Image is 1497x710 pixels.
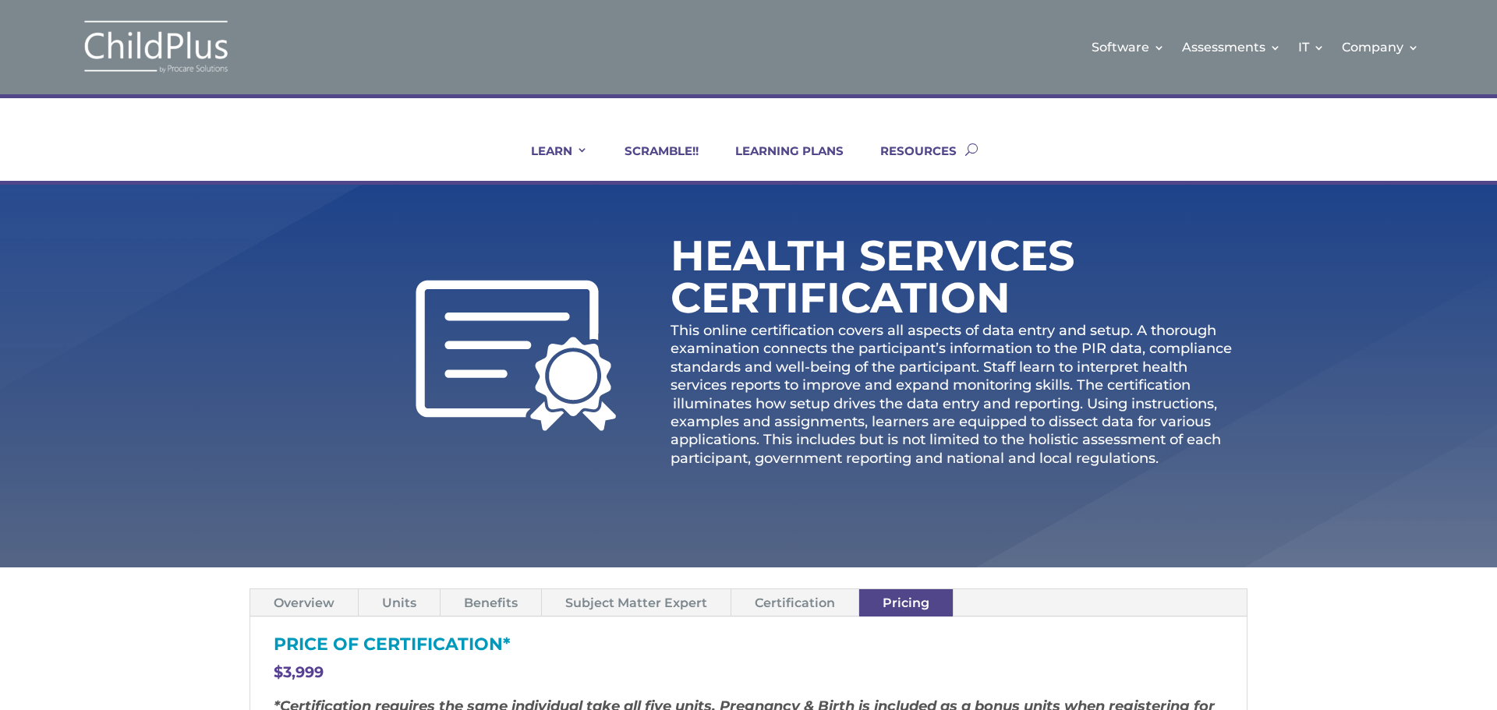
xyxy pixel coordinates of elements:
[671,235,1084,327] h1: Health Services Certification
[861,143,957,181] a: RESOURCES
[605,143,699,181] a: SCRAMBLE!!
[542,589,731,616] a: Subject Matter Expert
[274,636,1223,661] h3: Price of Certification*
[274,662,324,681] span: $3,999
[859,589,953,616] a: Pricing
[1092,16,1165,79] a: Software
[441,589,541,616] a: Benefits
[1182,16,1281,79] a: Assessments
[671,322,1232,467] span: This online certification covers all aspects of data entry and setup. A thorough examination conn...
[1342,16,1419,79] a: Company
[731,589,858,616] a: Certification
[250,589,358,616] a: Overview
[511,143,588,181] a: LEARN
[359,589,440,616] a: Units
[716,143,844,181] a: LEARNING PLANS
[1298,16,1325,79] a: IT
